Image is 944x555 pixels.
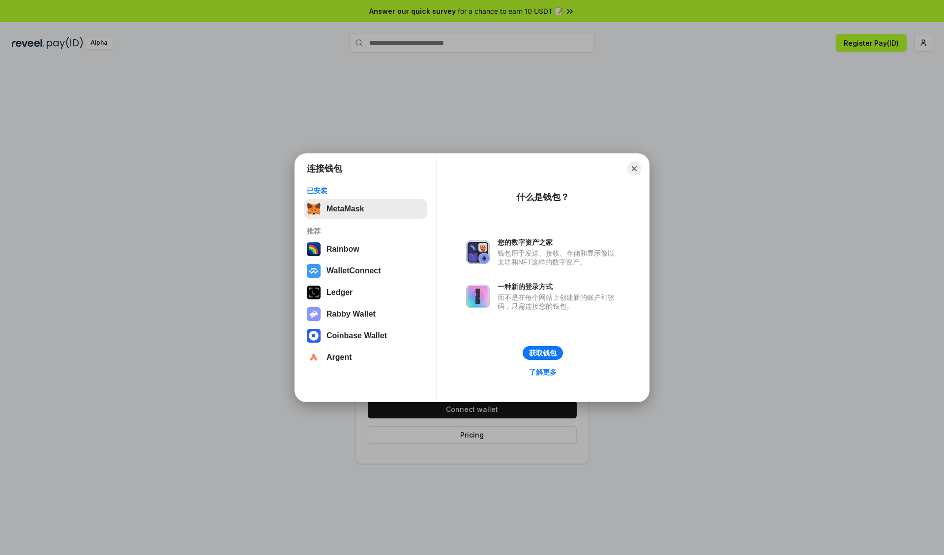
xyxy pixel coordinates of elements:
[529,349,557,357] div: 获取钱包
[304,283,427,302] button: Ledger
[304,261,427,281] button: WalletConnect
[307,307,321,321] img: svg+xml,%3Csvg%20xmlns%3D%22http%3A%2F%2Fwww.w3.org%2F2000%2Fsvg%22%20fill%3D%22none%22%20viewBox...
[466,285,490,308] img: svg+xml,%3Csvg%20xmlns%3D%22http%3A%2F%2Fwww.w3.org%2F2000%2Fsvg%22%20fill%3D%22none%22%20viewBox...
[523,366,562,379] a: 了解更多
[466,240,490,264] img: svg+xml,%3Csvg%20xmlns%3D%22http%3A%2F%2Fwww.w3.org%2F2000%2Fsvg%22%20fill%3D%22none%22%20viewBox...
[498,282,619,291] div: 一种新的登录方式
[326,288,353,297] div: Ledger
[304,348,427,367] button: Argent
[307,186,424,195] div: 已安装
[498,293,619,311] div: 而不是在每个网站上创建新的账户和密码，只需连接您的钱包。
[516,191,569,203] div: 什么是钱包？
[326,353,352,362] div: Argent
[307,264,321,278] img: svg+xml,%3Csvg%20width%3D%2228%22%20height%3D%2228%22%20viewBox%3D%220%200%2028%2028%22%20fill%3D...
[498,238,619,247] div: 您的数字资产之家
[326,245,359,254] div: Rainbow
[627,162,641,175] button: Close
[523,346,563,360] button: 获取钱包
[326,266,381,275] div: WalletConnect
[304,304,427,324] button: Rabby Wallet
[529,368,557,377] div: 了解更多
[326,331,387,340] div: Coinbase Wallet
[304,199,427,219] button: MetaMask
[498,249,619,266] div: 钱包用于发送、接收、存储和显示像以太坊和NFT这样的数字资产。
[304,239,427,259] button: Rainbow
[326,310,376,319] div: Rabby Wallet
[307,286,321,299] img: svg+xml,%3Csvg%20xmlns%3D%22http%3A%2F%2Fwww.w3.org%2F2000%2Fsvg%22%20width%3D%2228%22%20height%3...
[307,242,321,256] img: svg+xml,%3Csvg%20width%3D%22120%22%20height%3D%22120%22%20viewBox%3D%220%200%20120%20120%22%20fil...
[307,227,424,235] div: 推荐
[304,326,427,346] button: Coinbase Wallet
[307,202,321,216] img: svg+xml,%3Csvg%20fill%3D%22none%22%20height%3D%2233%22%20viewBox%3D%220%200%2035%2033%22%20width%...
[326,204,364,213] div: MetaMask
[307,329,321,343] img: svg+xml,%3Csvg%20width%3D%2228%22%20height%3D%2228%22%20viewBox%3D%220%200%2028%2028%22%20fill%3D...
[307,351,321,364] img: svg+xml,%3Csvg%20width%3D%2228%22%20height%3D%2228%22%20viewBox%3D%220%200%2028%2028%22%20fill%3D...
[307,163,342,175] h1: 连接钱包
